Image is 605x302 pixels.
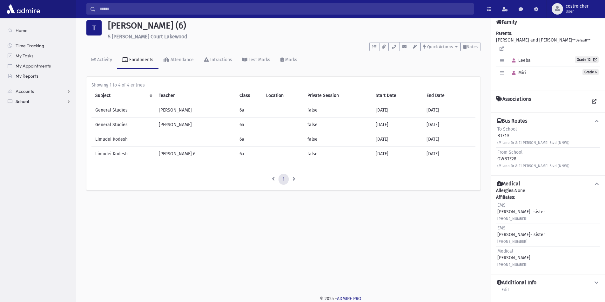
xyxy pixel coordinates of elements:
[155,146,235,161] td: [PERSON_NAME] 6
[91,132,155,146] td: Limudei Kodesh
[497,202,545,222] div: [PERSON_NAME]- sister
[460,42,481,51] button: Notes
[237,51,275,69] a: Test Marks
[566,4,588,9] span: costreicher
[236,146,263,161] td: 6a
[582,69,599,75] span: Grade 6
[86,295,595,302] div: © 2025 -
[169,57,194,62] div: Attendance
[91,146,155,161] td: Limudei Kodesh
[566,9,588,14] span: User
[3,25,76,35] a: Home
[91,82,475,88] div: Showing 1 to 4 of 4 entries
[3,86,76,96] a: Accounts
[496,96,531,107] h4: Associations
[496,30,600,86] div: [PERSON_NAME] and [PERSON_NAME]
[16,88,34,94] span: Accounts
[497,225,506,231] span: EMS
[3,61,76,71] a: My Appointments
[497,248,513,254] span: Medical
[496,187,600,269] div: None
[279,174,289,185] a: 1
[467,44,478,49] span: Notes
[423,146,475,161] td: [DATE]
[497,164,569,168] small: (Milano Dr & E [PERSON_NAME] Blvd (NNW))
[497,240,528,244] small: [PHONE_NUMBER]
[497,141,569,145] small: (Milano Dr & E [PERSON_NAME] Blvd (NNW))
[588,96,600,107] a: View all Associations
[275,51,302,69] a: Marks
[236,103,263,117] td: 6a
[209,57,232,62] div: Infractions
[117,51,158,69] a: Enrollments
[108,34,481,40] h6: 5 [PERSON_NAME] Court Lakewood
[3,96,76,106] a: School
[420,42,460,51] button: Quick Actions
[304,103,372,117] td: false
[497,248,530,268] div: [PERSON_NAME]
[16,99,29,104] span: School
[423,117,475,132] td: [DATE]
[16,28,28,33] span: Home
[3,41,76,51] a: Time Tracking
[96,3,474,15] input: Search
[496,19,517,25] h4: Family
[3,51,76,61] a: My Tasks
[496,280,600,286] button: Additional Info
[497,263,528,267] small: [PHONE_NUMBER]
[236,117,263,132] td: 6a
[96,57,112,62] div: Activity
[16,53,33,59] span: My Tasks
[497,280,536,286] h4: Additional Info
[108,20,481,31] h1: [PERSON_NAME] (6)
[236,132,263,146] td: 6a
[372,146,423,161] td: [DATE]
[86,51,117,69] a: Activity
[501,286,509,298] a: Edit
[128,57,153,62] div: Enrollments
[247,57,270,62] div: Test Marks
[423,132,475,146] td: [DATE]
[496,195,515,200] b: Affiliates:
[155,103,235,117] td: [PERSON_NAME]
[284,57,297,62] div: Marks
[423,103,475,117] td: [DATE]
[236,88,263,103] th: Class
[337,296,361,301] a: ADMIRE PRO
[16,73,38,79] span: My Reports
[372,117,423,132] td: [DATE]
[423,88,475,103] th: End Date
[497,217,528,221] small: [PHONE_NUMBER]
[496,188,514,193] b: Allergies:
[497,149,569,169] div: OWBTE28
[304,146,372,161] td: false
[497,202,506,208] span: EMS
[497,225,545,245] div: [PERSON_NAME]- sister
[262,88,304,103] th: Location
[16,43,44,48] span: Time Tracking
[372,88,423,103] th: Start Date
[16,63,51,69] span: My Appointments
[509,58,531,63] span: Leeba
[304,132,372,146] td: false
[3,71,76,81] a: My Reports
[86,20,102,35] div: T
[497,118,527,125] h4: Bus Routes
[497,126,569,146] div: BTE19
[91,117,155,132] td: General Studies
[372,103,423,117] td: [DATE]
[497,181,520,187] h4: Medical
[496,118,600,125] button: Bus Routes
[497,126,517,132] span: To School
[427,44,453,49] span: Quick Actions
[509,70,526,75] span: Miri
[304,88,372,103] th: Private Session
[91,88,155,103] th: Subject
[155,88,235,103] th: Teacher
[5,3,42,15] img: AdmirePro
[496,31,512,36] b: Parents:
[158,51,199,69] a: Attendance
[199,51,237,69] a: Infractions
[497,150,522,155] span: From School
[304,117,372,132] td: false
